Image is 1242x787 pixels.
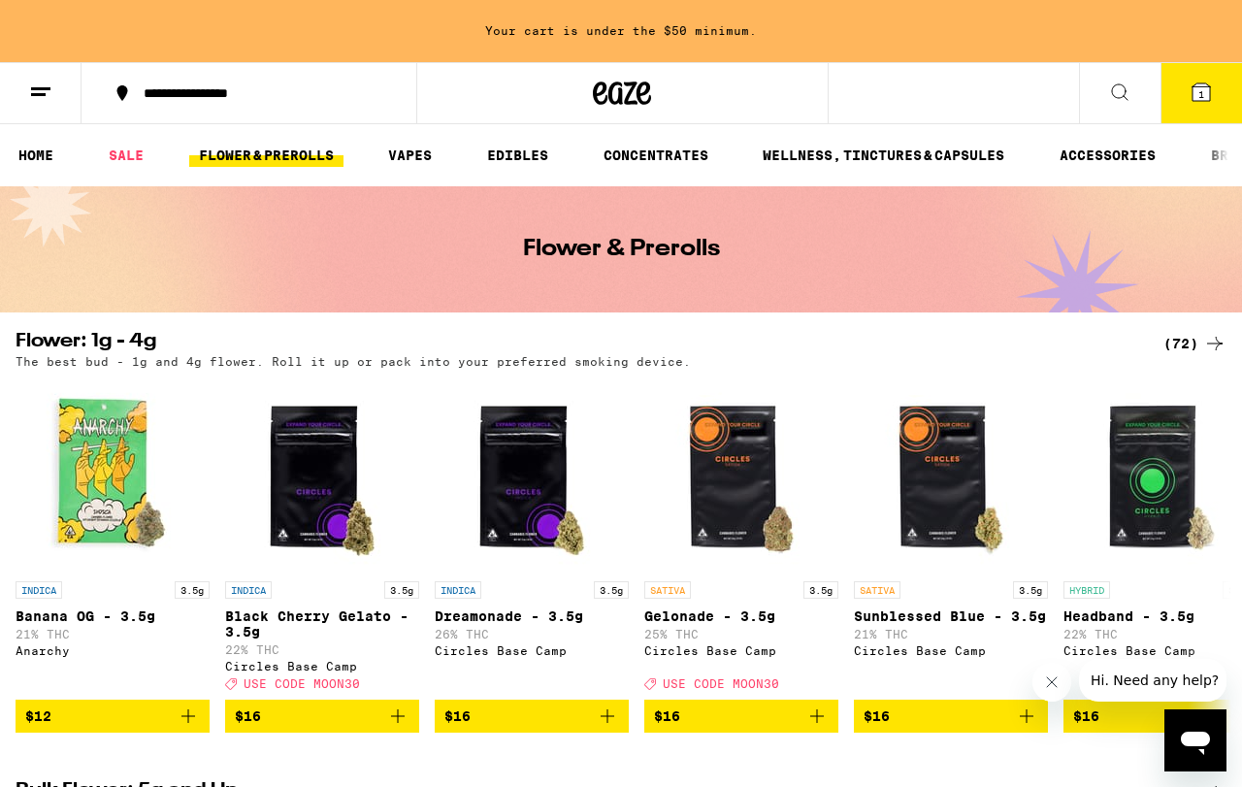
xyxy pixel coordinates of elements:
[864,708,890,724] span: $16
[225,377,419,572] img: Circles Base Camp - Black Cherry Gelato - 3.5g
[225,643,419,656] p: 22% THC
[16,608,210,624] p: Banana OG - 3.5g
[16,355,691,368] p: The best bud - 1g and 4g flower. Roll it up or pack into your preferred smoking device.
[854,377,1048,572] img: Circles Base Camp - Sunblessed Blue - 3.5g
[1050,144,1165,167] a: ACCESSORIES
[644,628,838,640] p: 25% THC
[1198,88,1204,100] span: 1
[1164,709,1226,771] iframe: Button to launch messaging window
[644,608,838,624] p: Gelonade - 3.5g
[854,581,900,599] p: SATIVA
[435,377,629,572] img: Circles Base Camp - Dreamonade - 3.5g
[9,144,63,167] a: HOME
[1063,581,1110,599] p: HYBRID
[644,700,838,733] button: Add to bag
[435,581,481,599] p: INDICA
[16,377,210,700] a: Open page for Banana OG - 3.5g from Anarchy
[16,700,210,733] button: Add to bag
[644,581,691,599] p: SATIVA
[477,144,558,167] a: EDIBLES
[1032,663,1071,702] iframe: Close message
[244,677,360,690] span: USE CODE MOON30
[444,708,471,724] span: $16
[225,581,272,599] p: INDICA
[644,377,838,700] a: Open page for Gelonade - 3.5g from Circles Base Camp
[663,677,779,690] span: USE CODE MOON30
[1013,581,1048,599] p: 3.5g
[435,700,629,733] button: Add to bag
[16,628,210,640] p: 21% THC
[225,700,419,733] button: Add to bag
[523,238,720,261] h1: Flower & Prerolls
[854,608,1048,624] p: Sunblessed Blue - 3.5g
[1073,708,1099,724] span: $16
[1163,332,1226,355] a: (72)
[225,377,419,700] a: Open page for Black Cherry Gelato - 3.5g from Circles Base Camp
[854,628,1048,640] p: 21% THC
[189,144,343,167] a: FLOWER & PREROLLS
[644,644,838,657] div: Circles Base Camp
[435,608,629,624] p: Dreamonade - 3.5g
[594,144,718,167] a: CONCENTRATES
[384,581,419,599] p: 3.5g
[435,644,629,657] div: Circles Base Camp
[803,581,838,599] p: 3.5g
[1079,659,1226,702] iframe: Message from company
[99,144,153,167] a: SALE
[16,581,62,599] p: INDICA
[235,708,261,724] span: $16
[594,581,629,599] p: 3.5g
[435,628,629,640] p: 26% THC
[854,700,1048,733] button: Add to bag
[654,708,680,724] span: $16
[378,144,441,167] a: VAPES
[25,708,51,724] span: $12
[175,581,210,599] p: 3.5g
[16,332,1131,355] h2: Flower: 1g - 4g
[854,377,1048,700] a: Open page for Sunblessed Blue - 3.5g from Circles Base Camp
[225,660,419,672] div: Circles Base Camp
[16,644,210,657] div: Anarchy
[644,377,838,572] img: Circles Base Camp - Gelonade - 3.5g
[16,377,210,572] img: Anarchy - Banana OG - 3.5g
[1160,63,1242,123] button: 1
[435,377,629,700] a: Open page for Dreamonade - 3.5g from Circles Base Camp
[753,144,1014,167] a: WELLNESS, TINCTURES & CAPSULES
[225,608,419,639] p: Black Cherry Gelato - 3.5g
[854,644,1048,657] div: Circles Base Camp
